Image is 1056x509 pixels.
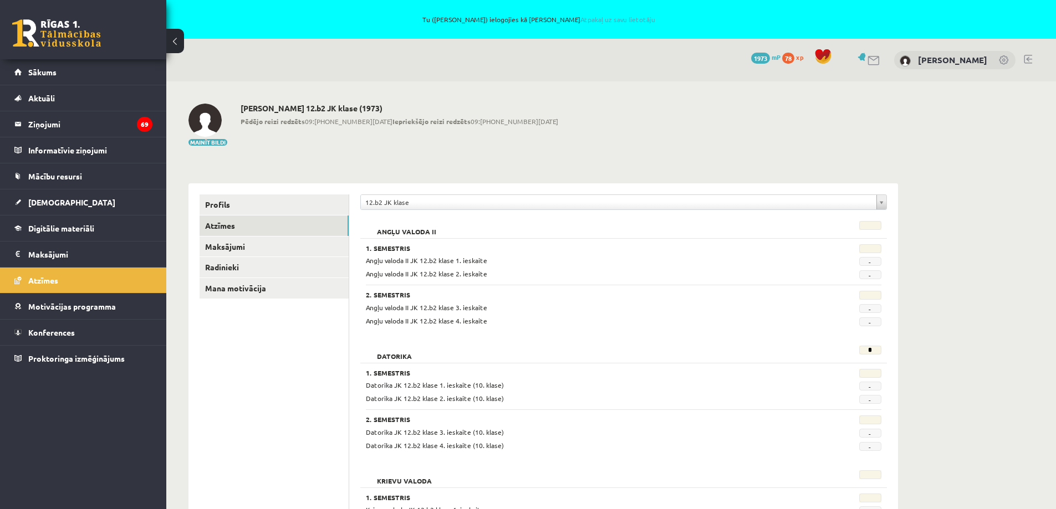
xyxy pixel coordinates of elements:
a: 78 xp [782,53,809,61]
span: 12.b2 JK klase [365,195,872,209]
h2: Datorika [366,346,423,357]
a: Konferences [14,320,152,345]
span: Aktuāli [28,93,55,103]
span: - [859,304,881,313]
a: Atzīmes [200,215,349,236]
span: Sākums [28,67,57,77]
h2: [PERSON_NAME] 12.b2 JK klase (1973) [241,104,558,113]
a: Informatīvie ziņojumi [14,137,152,163]
span: Angļu valoda II JK 12.b2 klase 1. ieskaite [366,256,487,265]
a: Atzīmes [14,268,152,293]
span: 1973 [751,53,770,64]
a: Mana motivācija [200,278,349,299]
a: 12.b2 JK klase [361,195,886,209]
span: Motivācijas programma [28,301,116,311]
h3: 1. Semestris [366,493,793,501]
span: Angļu valoda II JK 12.b2 klase 3. ieskaite [366,303,487,312]
a: Proktoringa izmēģinājums [14,346,152,371]
img: Tīna Elizabete Klipa [900,55,911,66]
a: Ziņojumi69 [14,111,152,137]
a: [PERSON_NAME] [918,54,987,65]
button: Mainīt bildi [188,139,227,146]
h3: 1. Semestris [366,244,793,252]
span: Konferences [28,327,75,337]
span: Datorika JK 12.b2 klase 3. ieskaite (10. klase) [366,428,504,436]
img: Tīna Elizabete Klipa [188,104,222,137]
span: Digitālie materiāli [28,223,94,233]
span: - [859,429,881,438]
span: - [859,382,881,390]
span: mP [772,53,780,61]
span: Datorika JK 12.b2 klase 4. ieskaite (10. klase) [366,441,504,450]
a: Maksājumi [14,241,152,267]
span: - [859,395,881,404]
h2: Krievu valoda [366,470,443,481]
h3: 2. Semestris [366,291,793,299]
a: Digitālie materiāli [14,215,152,241]
a: Radinieki [200,257,349,277]
span: Angļu valoda II JK 12.b2 klase 4. ieskaite [366,316,487,325]
a: Profils [200,194,349,215]
span: - [859,317,881,326]
legend: Informatīvie ziņojumi [28,137,152,163]
span: xp [796,53,803,61]
i: 69 [137,117,152,132]
a: Maksājumi [200,236,349,257]
span: Tu ([PERSON_NAME]) ielogojies kā [PERSON_NAME] [127,16,951,23]
legend: Ziņojumi [28,111,152,137]
b: Iepriekšējo reizi redzēts [392,117,471,126]
a: Mācību resursi [14,163,152,189]
legend: Maksājumi [28,241,152,267]
span: Mācību resursi [28,171,82,181]
span: Datorika JK 12.b2 klase 2. ieskaite (10. klase) [366,394,504,403]
span: Datorika JK 12.b2 klase 1. ieskaite (10. klase) [366,381,504,389]
a: Sākums [14,59,152,85]
a: [DEMOGRAPHIC_DATA] [14,189,152,215]
span: Proktoringa izmēģinājums [28,353,125,363]
a: Atpakaļ uz savu lietotāju [580,15,655,24]
b: Pēdējo reizi redzēts [241,117,305,126]
span: Atzīmes [28,275,58,285]
span: Angļu valoda II JK 12.b2 klase 2. ieskaite [366,269,487,278]
span: 78 [782,53,794,64]
h3: 2. Semestris [366,415,793,423]
a: Rīgas 1. Tālmācības vidusskola [12,19,101,47]
h2: Angļu valoda II [366,221,447,232]
span: - [859,442,881,451]
span: 09:[PHONE_NUMBER][DATE] 09:[PHONE_NUMBER][DATE] [241,116,558,126]
a: 1973 mP [751,53,780,61]
span: - [859,270,881,279]
h3: 1. Semestris [366,369,793,377]
a: Motivācijas programma [14,294,152,319]
a: Aktuāli [14,85,152,111]
span: - [859,257,881,266]
span: [DEMOGRAPHIC_DATA] [28,197,115,207]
